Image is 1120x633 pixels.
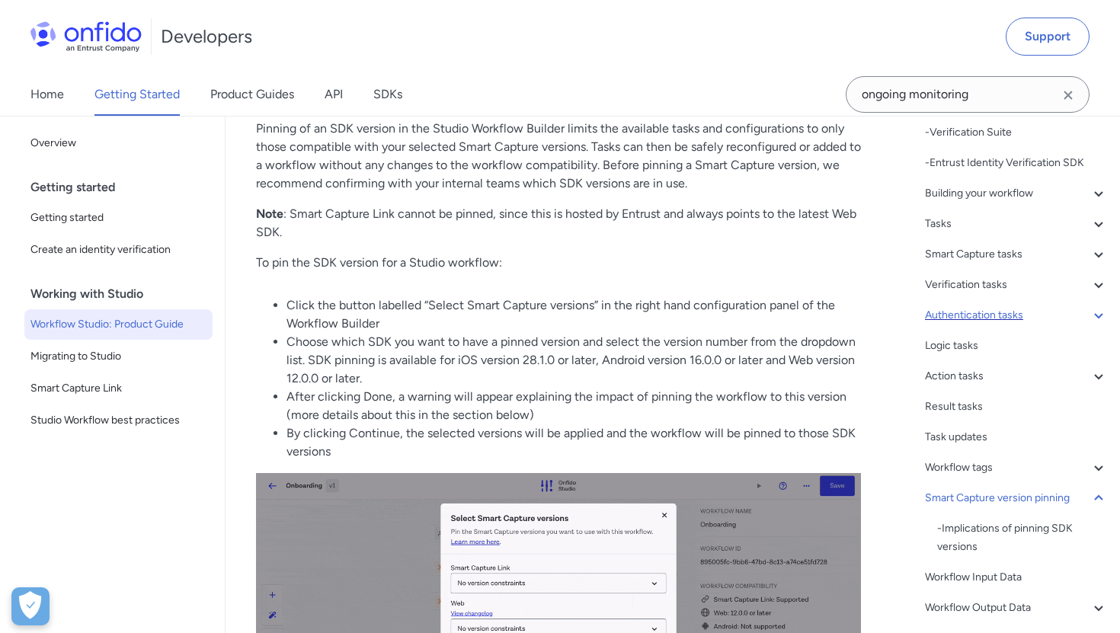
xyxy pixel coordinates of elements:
a: Create an identity verification [24,235,213,265]
li: Click the button labelled “Select Smart Capture versions” in the right hand configuration panel o... [286,296,861,333]
a: Verification tasks [925,276,1108,294]
h1: Developers [161,24,252,49]
div: Working with Studio [30,279,219,309]
a: Workflow Input Data [925,568,1108,587]
svg: Clear search field button [1059,86,1077,104]
p: To pin the SDK version for a Studio workflow: [256,254,861,272]
li: After clicking Done, a warning will appear explaining the impact of pinning the workflow to this ... [286,388,861,424]
a: Support [1006,18,1090,56]
a: Getting Started [94,73,180,116]
a: Building your workflow [925,184,1108,203]
span: Workflow Studio: Product Guide [30,315,206,334]
span: Create an identity verification [30,241,206,259]
span: Smart Capture Link [30,379,206,398]
p: : Smart Capture Link cannot be pinned, since this is hosted by Entrust and always points to the l... [256,205,861,241]
div: - Implications of pinning SDK versions [937,520,1108,556]
div: Getting started [30,172,219,203]
span: Migrating to Studio [30,347,206,366]
a: Action tasks [925,367,1108,385]
span: Studio Workflow best practices [30,411,206,430]
a: Home [30,73,64,116]
a: Overview [24,128,213,158]
a: Product Guides [210,73,294,116]
a: API [325,73,343,116]
strong: Note [256,206,283,221]
li: Choose which SDK you want to have a pinned version and select the version number from the dropdow... [286,333,861,388]
div: - Verification Suite [925,123,1108,142]
a: Workflow tags [925,459,1108,477]
img: Onfido Logo [30,21,142,52]
a: SDKs [373,73,402,116]
li: By clicking Continue, the selected versions will be applied and the workflow will be pinned to th... [286,424,861,461]
input: Onfido search input field [846,76,1090,113]
span: Getting started [30,209,206,227]
a: Smart Capture tasks [925,245,1108,264]
div: Cookie Preferences [11,587,50,625]
a: Smart Capture Link [24,373,213,404]
a: Workflow Output Data [925,599,1108,617]
a: Studio Workflow best practices [24,405,213,436]
a: Workflow Studio: Product Guide [24,309,213,340]
a: Getting started [24,203,213,233]
a: -Implications of pinning SDK versions [937,520,1108,556]
a: Result tasks [925,398,1108,416]
a: Smart Capture version pinning [925,489,1108,507]
span: Overview [30,134,206,152]
button: Open Preferences [11,587,50,625]
a: Task updates [925,428,1108,446]
a: Tasks [925,215,1108,233]
div: - Entrust Identity Verification SDK [925,154,1108,172]
a: Logic tasks [925,337,1108,355]
a: Authentication tasks [925,306,1108,324]
p: Pinning of an SDK version in the Studio Workflow Builder limits the available tasks and configura... [256,120,861,193]
a: -Verification Suite [925,123,1108,142]
a: Migrating to Studio [24,341,213,372]
a: -Entrust Identity Verification SDK [925,154,1108,172]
